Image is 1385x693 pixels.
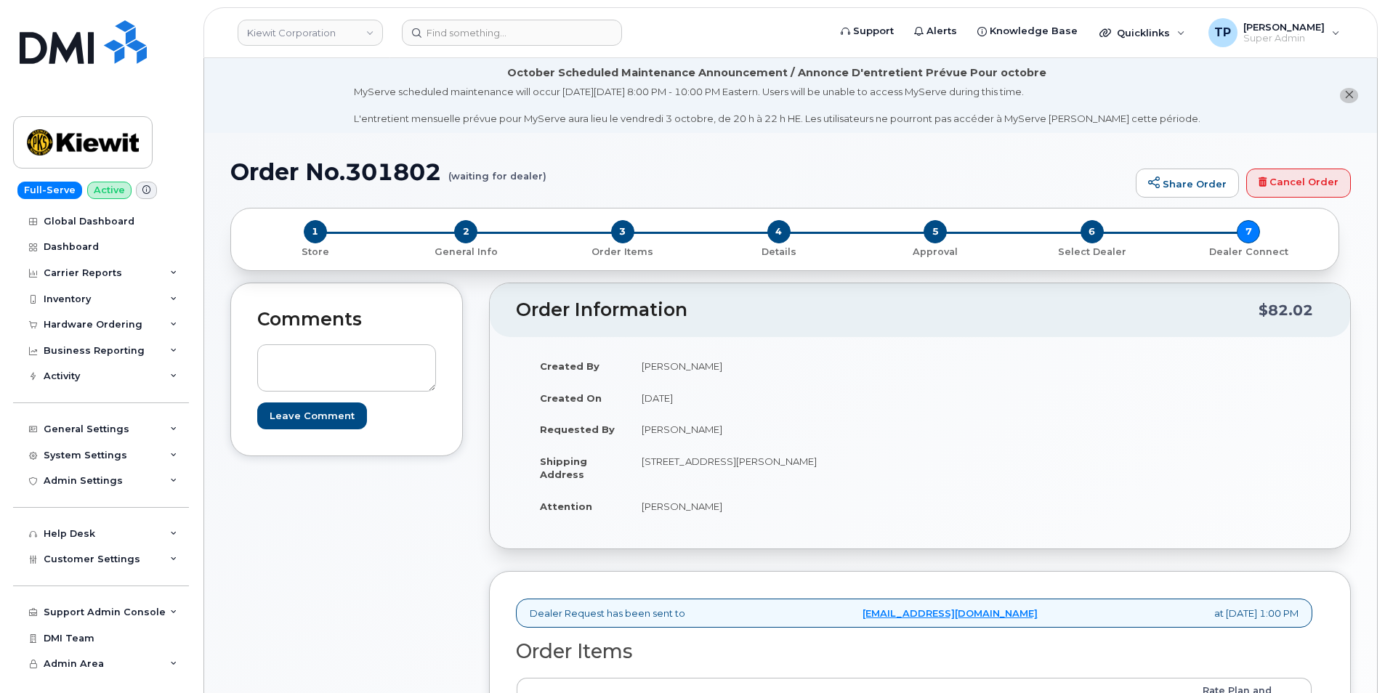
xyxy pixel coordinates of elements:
[550,246,695,259] p: Order Items
[1136,169,1239,198] a: Share Order
[304,220,327,243] span: 1
[540,500,592,512] strong: Attention
[540,392,602,404] strong: Created On
[629,490,909,522] td: [PERSON_NAME]
[257,402,367,429] input: Leave Comment
[540,360,599,372] strong: Created By
[249,246,381,259] p: Store
[540,423,615,435] strong: Requested By
[448,159,546,182] small: (waiting for dealer)
[354,85,1200,126] div: MyServe scheduled maintenance will occur [DATE][DATE] 8:00 PM - 10:00 PM Eastern. Users will be u...
[1081,220,1104,243] span: 6
[629,382,909,414] td: [DATE]
[516,599,1312,628] div: Dealer Request has been sent to at [DATE] 1:00 PM
[516,300,1259,320] h2: Order Information
[1246,169,1351,198] a: Cancel Order
[1340,88,1358,103] button: close notification
[387,243,544,259] a: 2 General Info
[767,220,791,243] span: 4
[700,243,857,259] a: 4 Details
[629,413,909,445] td: [PERSON_NAME]
[230,159,1128,185] h1: Order No.301802
[454,220,477,243] span: 2
[243,243,387,259] a: 1 Store
[863,246,1008,259] p: Approval
[924,220,947,243] span: 5
[257,309,436,330] h2: Comments
[1259,296,1313,324] div: $82.02
[393,246,538,259] p: General Info
[706,246,851,259] p: Details
[516,641,1312,662] h2: Order Items
[544,243,700,259] a: 3 Order Items
[540,455,587,481] strong: Shipping Address
[507,65,1046,81] div: October Scheduled Maintenance Announcement / Annonce D'entretient Prévue Pour octobre
[629,350,909,382] td: [PERSON_NAME]
[1014,243,1170,259] a: 6 Select Dealer
[857,243,1014,259] a: 5 Approval
[1019,246,1164,259] p: Select Dealer
[629,445,909,490] td: [STREET_ADDRESS][PERSON_NAME]
[863,607,1038,620] a: [EMAIL_ADDRESS][DOMAIN_NAME]
[611,220,634,243] span: 3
